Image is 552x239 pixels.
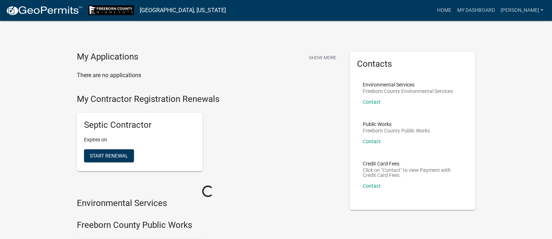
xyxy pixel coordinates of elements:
[363,139,381,144] a: Contact
[77,220,339,230] h4: Freeborn County Public Works
[84,136,195,144] p: Expires on
[306,52,339,64] button: Show More
[363,99,381,105] a: Contact
[77,52,138,62] h4: My Applications
[84,149,134,162] button: Start Renewal
[77,71,339,80] p: There are no applications
[363,128,430,133] p: Freeborn County Public Works
[363,183,381,189] a: Contact
[434,4,454,17] a: Home
[363,168,463,178] p: Click on "Contact" to view Payment with Credit Card Fees.
[88,5,134,15] img: Freeborn County, Minnesota
[77,198,339,208] h4: Environmental Services
[498,4,546,17] a: [PERSON_NAME]
[84,120,195,130] h5: Septic Contractor
[363,122,430,127] p: Public Works
[454,4,498,17] a: My Dashboard
[363,89,453,94] p: Freeborn County Environmental Services
[77,94,339,177] wm-registration-list-section: My Contractor Registration Renewals
[363,161,463,166] p: Credit Card Fees
[363,82,453,87] p: Environmental Services
[140,4,226,17] a: [GEOGRAPHIC_DATA], [US_STATE]
[90,153,128,159] span: Start Renewal
[357,59,468,69] h5: Contacts
[77,94,339,104] h4: My Contractor Registration Renewals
